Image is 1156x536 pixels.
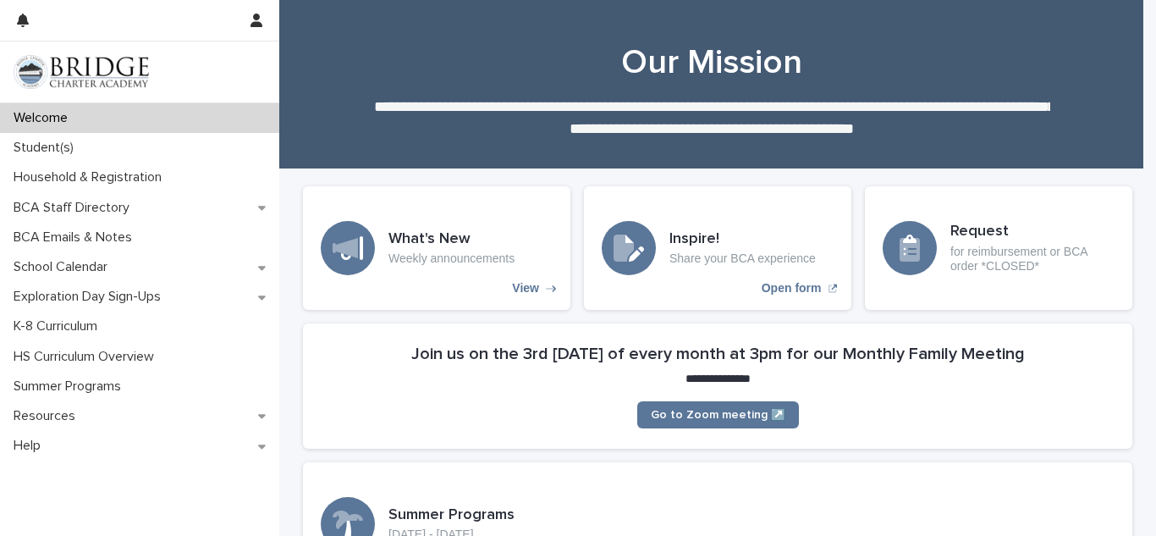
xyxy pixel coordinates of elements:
[584,186,851,310] a: Open form
[7,229,146,246] p: BCA Emails & Notes
[950,223,1115,241] h3: Request
[297,42,1126,83] h1: Our Mission
[7,349,168,365] p: HS Curriculum Overview
[7,169,175,185] p: Household & Registration
[7,200,143,216] p: BCA Staff Directory
[651,409,785,421] span: Go to Zoom meeting ↗️
[303,186,570,310] a: View
[762,281,822,296] p: Open form
[7,379,135,395] p: Summer Programs
[637,401,799,428] a: Go to Zoom meeting ↗️
[388,230,515,249] h3: What's New
[14,55,149,89] img: V1C1m3IdTEidaUdm9Hs0
[669,230,816,249] h3: Inspire!
[411,344,1025,364] h2: Join us on the 3rd [DATE] of every month at 3pm for our Monthly Family Meeting
[7,259,121,275] p: School Calendar
[7,289,174,305] p: Exploration Day Sign-Ups
[7,438,54,454] p: Help
[7,408,89,424] p: Resources
[950,245,1115,274] p: for reimbursement or BCA order *CLOSED*
[7,318,111,334] p: K-8 Curriculum
[669,251,816,266] p: Share your BCA experience
[388,506,515,525] h3: Summer Programs
[7,110,81,126] p: Welcome
[7,140,87,156] p: Student(s)
[388,251,515,266] p: Weekly announcements
[512,281,539,296] p: View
